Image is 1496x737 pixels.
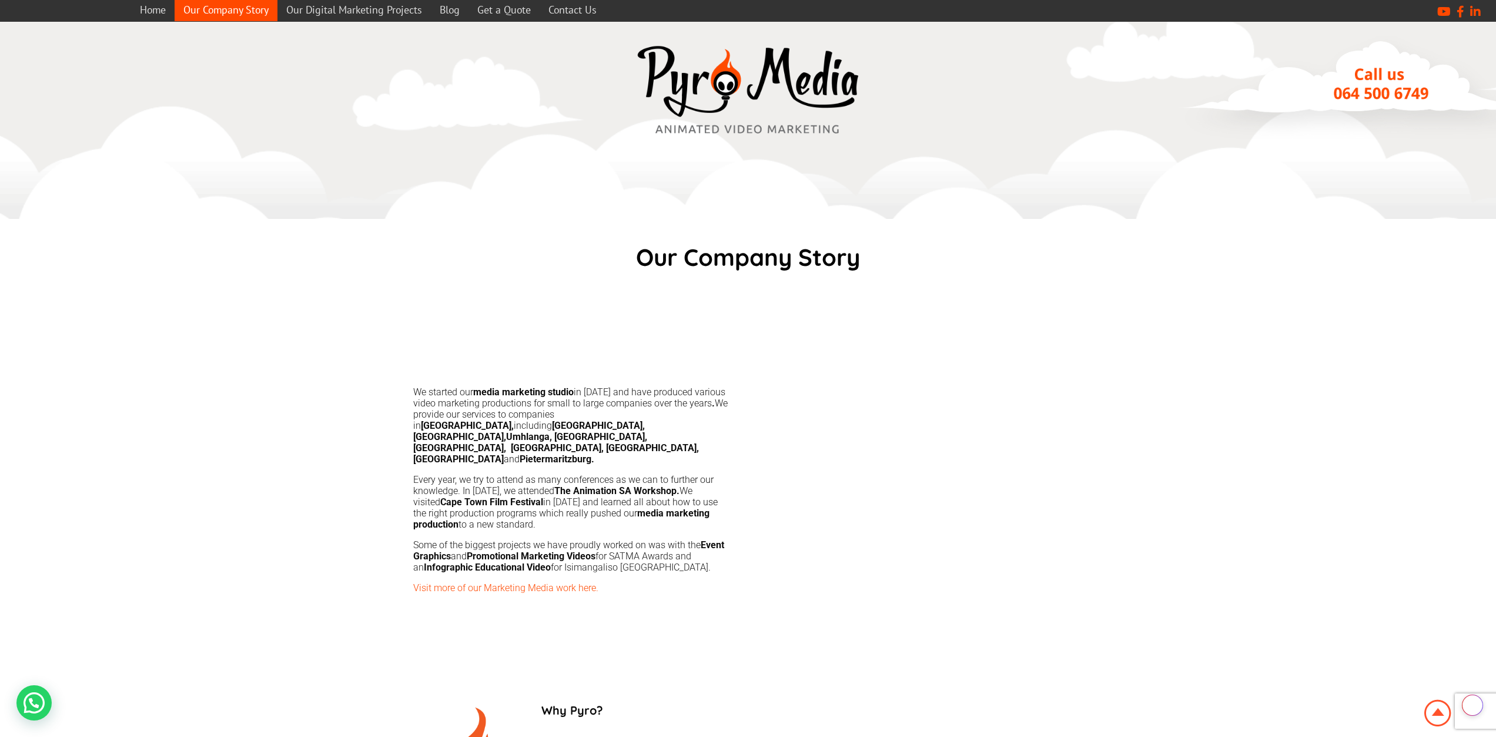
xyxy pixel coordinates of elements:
[413,474,732,530] p: Every year, we try to attend as many conferences as we can to further our knowledge. In [DATE], w...
[631,39,866,141] img: video marketing media company westville durban logo
[541,705,1072,716] h5: Why Pyro?
[473,386,574,398] strong: media marketing studio
[413,508,709,530] b: media marketing production
[554,485,680,496] strong: The Animation SA Workshop.
[440,496,543,508] strong: Cape Town Film Festival
[413,539,724,562] strong: Event Graphics
[413,386,732,465] p: We started our in [DATE] and have produced various video marketing productions for small to large...
[413,582,598,593] a: Visit more of our Marketing Media work here.
[712,398,715,409] strong: .
[413,431,699,465] strong: Umhlanga, [GEOGRAPHIC_DATA], [GEOGRAPHIC_DATA], [GEOGRAPHIC_DATA], [GEOGRAPHIC_DATA], [GEOGRAPHIC...
[413,420,645,442] b: [GEOGRAPHIC_DATA], [GEOGRAPHIC_DATA],
[467,551,595,562] strong: Promotional Marketing Videos
[413,539,732,573] p: Some of the biggest projects we have proudly worked on was with the and for SATMA Awards and an f...
[1422,698,1454,729] img: Animation Studio South Africa
[631,39,866,144] a: video marketing media company westville durban logo
[421,420,514,431] strong: [GEOGRAPHIC_DATA],
[424,562,551,573] b: Infographic Educational Video
[520,453,594,465] strong: Pietermaritzburg.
